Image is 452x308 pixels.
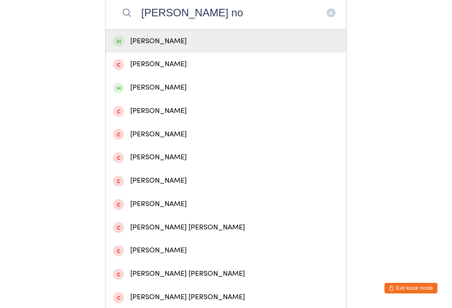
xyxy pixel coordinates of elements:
div: [PERSON_NAME] [113,58,339,70]
div: [PERSON_NAME] [113,105,339,117]
button: Exit kiosk mode [384,283,437,293]
div: [PERSON_NAME] [113,198,339,210]
div: [PERSON_NAME] [113,82,339,94]
div: [PERSON_NAME] [113,175,339,187]
div: [PERSON_NAME] [113,151,339,163]
div: [PERSON_NAME] [113,128,339,140]
div: [PERSON_NAME] [113,35,339,47]
div: [PERSON_NAME] [PERSON_NAME] [113,222,339,233]
div: [PERSON_NAME] [PERSON_NAME] [113,268,339,280]
div: [PERSON_NAME] [PERSON_NAME] [113,291,339,303]
div: [PERSON_NAME] [113,244,339,256]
